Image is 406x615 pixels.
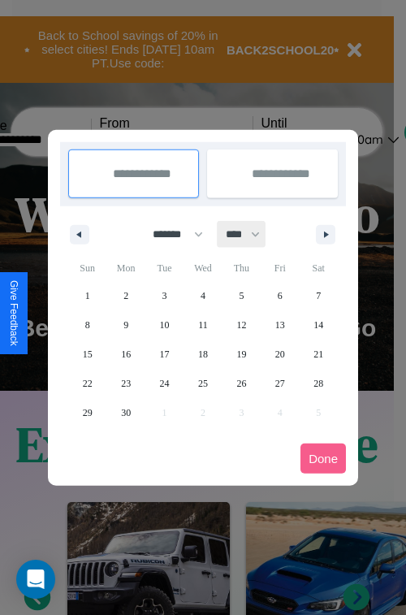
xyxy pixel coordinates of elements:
span: 18 [198,340,208,369]
span: 29 [83,398,93,427]
span: 24 [160,369,170,398]
button: 13 [261,310,299,340]
button: 10 [145,310,184,340]
span: Wed [184,255,222,281]
button: 26 [222,369,261,398]
button: 1 [68,281,106,310]
button: 18 [184,340,222,369]
span: 13 [275,310,285,340]
button: 23 [106,369,145,398]
span: 17 [160,340,170,369]
span: 23 [121,369,131,398]
button: 6 [261,281,299,310]
span: 19 [236,340,246,369]
button: 19 [222,340,261,369]
span: 21 [313,340,323,369]
div: Give Feedback [8,280,19,346]
span: 30 [121,398,131,427]
span: 5 [239,281,244,310]
button: 8 [68,310,106,340]
span: Fri [261,255,299,281]
span: 27 [275,369,285,398]
span: 20 [275,340,285,369]
span: 11 [198,310,208,340]
button: 24 [145,369,184,398]
span: 1 [85,281,90,310]
button: 17 [145,340,184,369]
span: 25 [198,369,208,398]
span: 3 [162,281,167,310]
span: Tue [145,255,184,281]
span: Sat [300,255,338,281]
span: 12 [236,310,246,340]
button: 21 [300,340,338,369]
span: 10 [160,310,170,340]
div: Open Intercom Messenger [16,560,55,599]
button: 25 [184,369,222,398]
button: 22 [68,369,106,398]
span: 22 [83,369,93,398]
span: 7 [316,281,321,310]
span: 28 [313,369,323,398]
button: 4 [184,281,222,310]
span: 2 [123,281,128,310]
button: Done [300,444,346,474]
button: 14 [300,310,338,340]
button: 9 [106,310,145,340]
button: 16 [106,340,145,369]
span: 6 [278,281,283,310]
button: 20 [261,340,299,369]
button: 28 [300,369,338,398]
span: 8 [85,310,90,340]
button: 30 [106,398,145,427]
span: 4 [201,281,205,310]
span: 16 [121,340,131,369]
span: 26 [236,369,246,398]
span: Sun [68,255,106,281]
span: Thu [222,255,261,281]
button: 5 [222,281,261,310]
button: 3 [145,281,184,310]
button: 7 [300,281,338,310]
button: 29 [68,398,106,427]
span: 14 [313,310,323,340]
button: 12 [222,310,261,340]
span: 9 [123,310,128,340]
button: 27 [261,369,299,398]
span: Mon [106,255,145,281]
button: 2 [106,281,145,310]
button: 15 [68,340,106,369]
span: 15 [83,340,93,369]
button: 11 [184,310,222,340]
